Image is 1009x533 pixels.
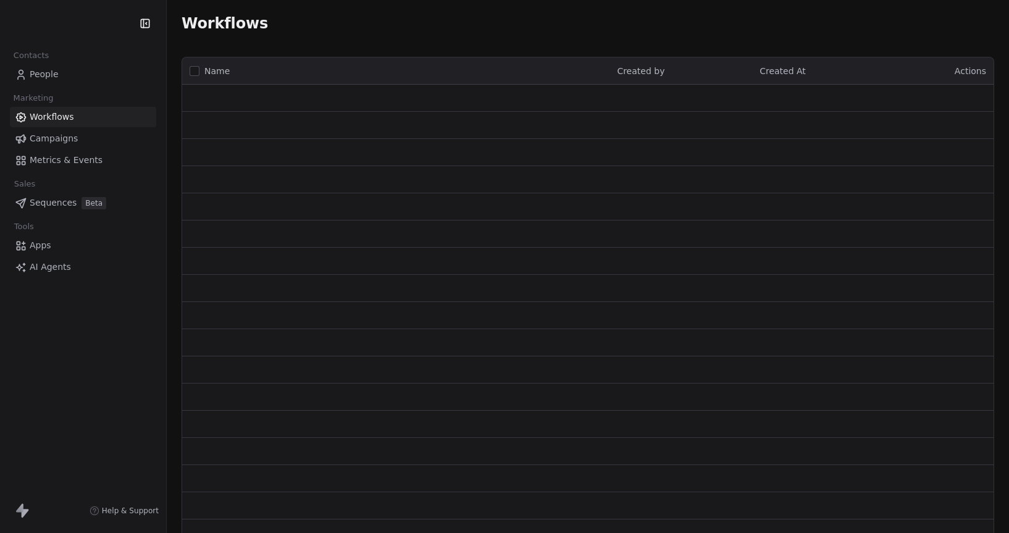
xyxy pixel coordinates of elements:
span: Name [204,65,230,78]
span: Created by [617,66,664,76]
a: Apps [10,235,156,256]
span: AI Agents [30,261,71,274]
span: Sales [9,175,41,193]
span: Marketing [8,89,59,107]
span: Workflows [182,15,268,32]
span: Tools [9,217,39,236]
a: Metrics & Events [10,150,156,170]
span: Created At [760,66,806,76]
span: Beta [82,197,106,209]
a: People [10,64,156,85]
span: Sequences [30,196,77,209]
a: Workflows [10,107,156,127]
span: Workflows [30,111,74,124]
a: Help & Support [90,506,159,516]
span: Contacts [8,46,54,65]
span: People [30,68,59,81]
span: Actions [955,66,986,76]
a: SequencesBeta [10,193,156,213]
span: Metrics & Events [30,154,103,167]
a: Campaigns [10,128,156,149]
span: Campaigns [30,132,78,145]
a: AI Agents [10,257,156,277]
span: Apps [30,239,51,252]
span: Help & Support [102,506,159,516]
